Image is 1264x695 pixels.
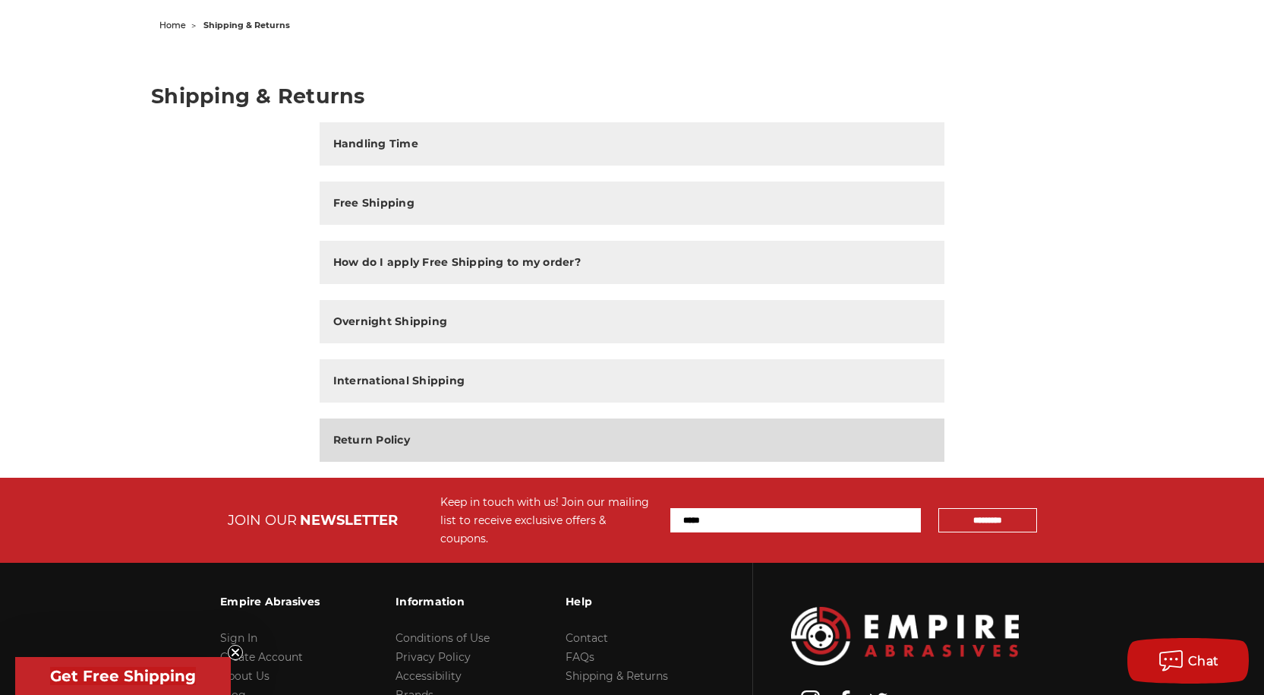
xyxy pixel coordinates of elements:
button: International Shipping [320,359,945,403]
a: Privacy Policy [396,650,471,664]
button: Handling Time [320,122,945,166]
button: How do I apply Free Shipping to my order? [320,241,945,284]
button: Free Shipping [320,182,945,225]
a: Shipping & Returns [566,669,668,683]
h1: Shipping & Returns [151,86,1113,106]
a: Accessibility [396,669,462,683]
h2: Return Policy [333,432,410,448]
button: Overnight Shipping [320,300,945,343]
h3: Empire Abrasives [220,586,320,618]
h2: Free Shipping [333,195,415,211]
span: Get Free Shipping [50,667,196,685]
h3: Help [566,586,668,618]
a: Sign In [220,631,257,645]
h2: Overnight Shipping [333,314,448,330]
div: Get Free ShippingClose teaser [15,657,231,695]
h2: How do I apply Free Shipping to my order? [333,254,581,270]
a: FAQs [566,650,594,664]
span: JOIN OUR [228,512,297,529]
span: NEWSLETTER [300,512,398,529]
a: Contact [566,631,608,645]
span: shipping & returns [203,20,290,30]
h3: Information [396,586,490,618]
h2: International Shipping [333,373,465,389]
button: Return Policy [320,419,945,462]
span: Chat [1188,654,1219,668]
a: home [159,20,186,30]
button: Chat [1127,638,1249,684]
div: Keep in touch with us! Join our mailing list to receive exclusive offers & coupons. [440,493,655,548]
a: About Us [220,669,270,683]
button: Close teaser [228,645,243,660]
a: Conditions of Use [396,631,490,645]
a: Create Account [220,650,303,664]
img: Empire Abrasives Logo Image [791,607,1019,665]
h2: Handling Time [333,136,418,152]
